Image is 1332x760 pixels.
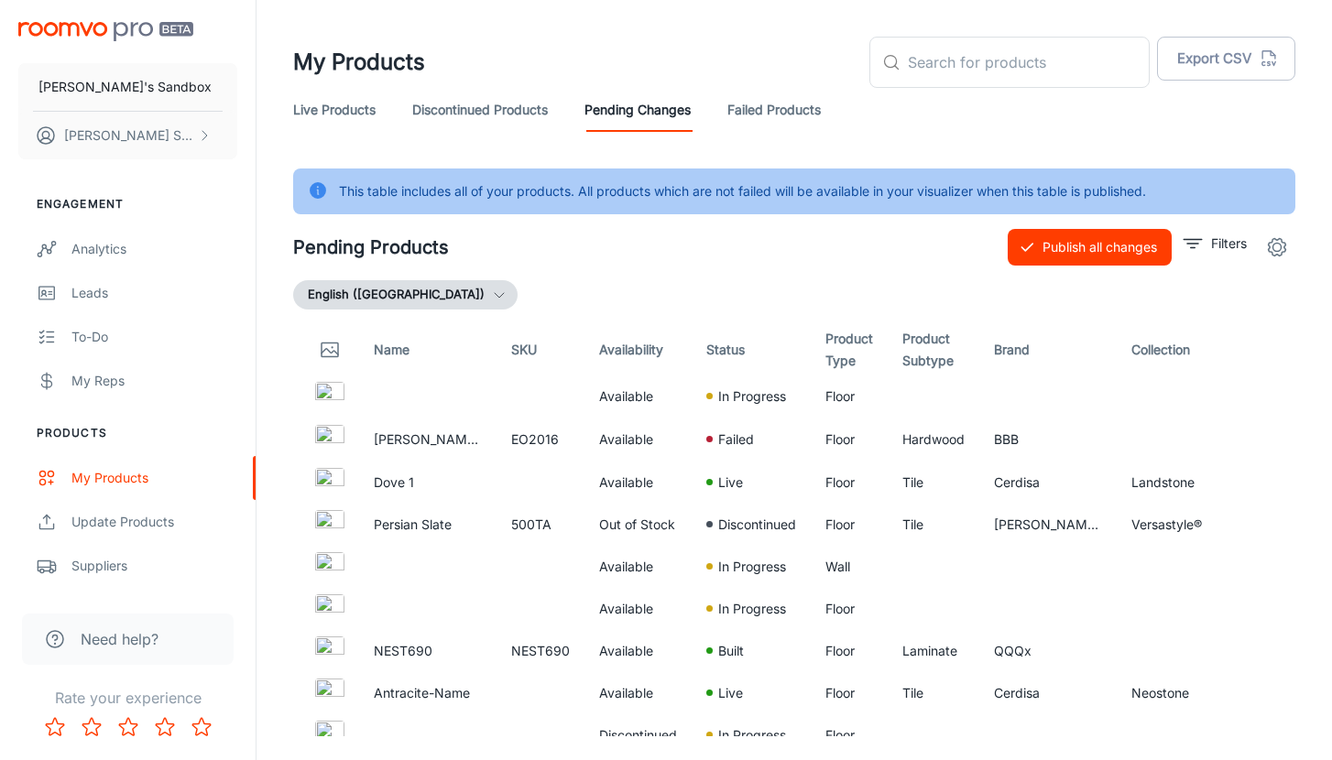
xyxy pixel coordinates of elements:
[718,599,786,619] p: In Progress
[584,375,692,418] td: Available
[811,461,888,504] td: Floor
[888,418,979,461] td: Hardwood
[888,630,979,672] td: Laminate
[811,324,888,375] th: Product Type
[727,88,821,132] a: Failed Products
[1157,37,1295,81] button: Export CSV
[110,709,147,745] button: Rate 3 star
[1259,229,1295,266] button: settings
[38,77,212,97] p: [PERSON_NAME]'s Sandbox
[979,672,1117,714] td: Cerdisa
[1117,461,1217,504] td: Landstone
[718,386,786,407] p: In Progress
[584,546,692,588] td: Available
[73,709,110,745] button: Rate 2 star
[979,630,1117,672] td: QQQx
[71,283,237,303] div: Leads
[374,429,482,450] p: [PERSON_NAME] [PERSON_NAME] Oak 150 x 14/3mm
[718,472,743,493] p: Live
[811,546,888,588] td: Wall
[71,239,237,259] div: Analytics
[15,687,241,709] p: Rate your experience
[718,725,786,745] p: In Progress
[18,22,193,41] img: Roomvo PRO Beta
[888,324,979,375] th: Product Subtype
[497,630,584,672] td: NEST690
[374,515,482,535] p: Persian Slate
[183,709,220,745] button: Rate 5 star
[692,324,811,375] th: Status
[584,324,692,375] th: Availability
[584,418,692,461] td: Available
[979,461,1117,504] td: Cerdisa
[374,472,482,493] p: Dove 1
[718,515,796,535] p: Discontinued
[811,714,888,756] td: Floor
[584,88,691,132] a: Pending Changes
[1117,324,1217,375] th: Collection
[811,418,888,461] td: Floor
[584,588,692,630] td: Available
[374,641,482,661] p: NEST690
[319,339,341,361] svg: Thumbnail
[584,461,692,504] td: Available
[147,709,183,745] button: Rate 4 star
[71,556,237,576] div: Suppliers
[811,672,888,714] td: Floor
[1008,229,1172,266] button: Publish all changes
[71,512,237,532] div: Update Products
[18,112,237,159] button: [PERSON_NAME] Song
[81,628,158,650] span: Need help?
[71,468,237,488] div: My Products
[293,46,425,79] h1: My Products
[908,37,1150,88] input: Search for products
[1179,229,1251,258] button: filter
[811,375,888,418] td: Floor
[979,324,1117,375] th: Brand
[718,429,754,450] p: Failed
[584,504,692,546] td: Out of Stock
[497,418,584,461] td: EO2016
[811,504,888,546] td: Floor
[497,504,584,546] td: 500TA
[718,641,744,661] p: Built
[71,327,237,347] div: To-do
[37,709,73,745] button: Rate 1 star
[888,672,979,714] td: Tile
[497,324,584,375] th: SKU
[374,683,482,703] p: Antracite-Name
[293,233,449,261] h2: Pending Products
[1117,504,1217,546] td: Versastyle®
[339,174,1146,209] div: This table includes all of your products. All products which are not failed will be available in ...
[1117,672,1217,714] td: Neostone
[293,280,518,309] button: English ([GEOGRAPHIC_DATA])
[718,557,786,577] p: In Progress
[888,504,979,546] td: Tile
[888,461,979,504] td: Tile
[64,125,193,146] p: [PERSON_NAME] Song
[584,714,692,756] td: Discontinued
[293,88,376,132] a: Live Products
[584,672,692,714] td: Available
[71,371,237,391] div: My Reps
[979,504,1117,546] td: [PERSON_NAME] Flooring
[979,418,1117,461] td: BBB
[359,324,497,375] th: Name
[412,88,548,132] a: Discontinued Products
[18,63,237,111] button: [PERSON_NAME]'s Sandbox
[1211,233,1247,254] p: Filters
[811,630,888,672] td: Floor
[584,630,692,672] td: Available
[718,683,743,703] p: Live
[811,588,888,630] td: Floor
